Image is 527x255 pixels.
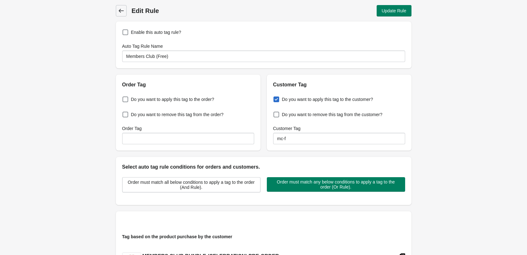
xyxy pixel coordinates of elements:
label: Customer Tag [273,125,301,132]
h2: Customer Tag [273,81,405,89]
span: Update Rule [382,8,406,13]
button: Order must match all below conditions to apply a tag to the order (And Rule). [122,177,260,192]
span: Do you want to apply this tag to the customer? [282,96,373,103]
button: Order must match any below conditions to apply a tag to the order (Or Rule). [267,177,405,192]
span: Do you want to remove this tag from the order? [131,111,224,118]
span: Do you want to apply this tag to the order? [131,96,214,103]
span: Order must match any below conditions to apply a tag to the order (Or Rule). [272,179,400,190]
span: Enable this auto tag rule? [131,29,181,35]
label: Auto Tag Rule Name [122,43,163,49]
h1: Edit Rule [132,6,263,15]
h2: Select auto tag rule conditions for orders and customers. [122,163,405,171]
span: Do you want to remove this tag from the customer? [282,111,382,118]
h2: Order Tag [122,81,254,89]
span: Tag based on the product purchase by the customer [122,234,232,239]
span: Order must match all below conditions to apply a tag to the order (And Rule). [128,180,255,190]
button: Update Rule [377,5,411,16]
label: Order Tag [122,125,142,132]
